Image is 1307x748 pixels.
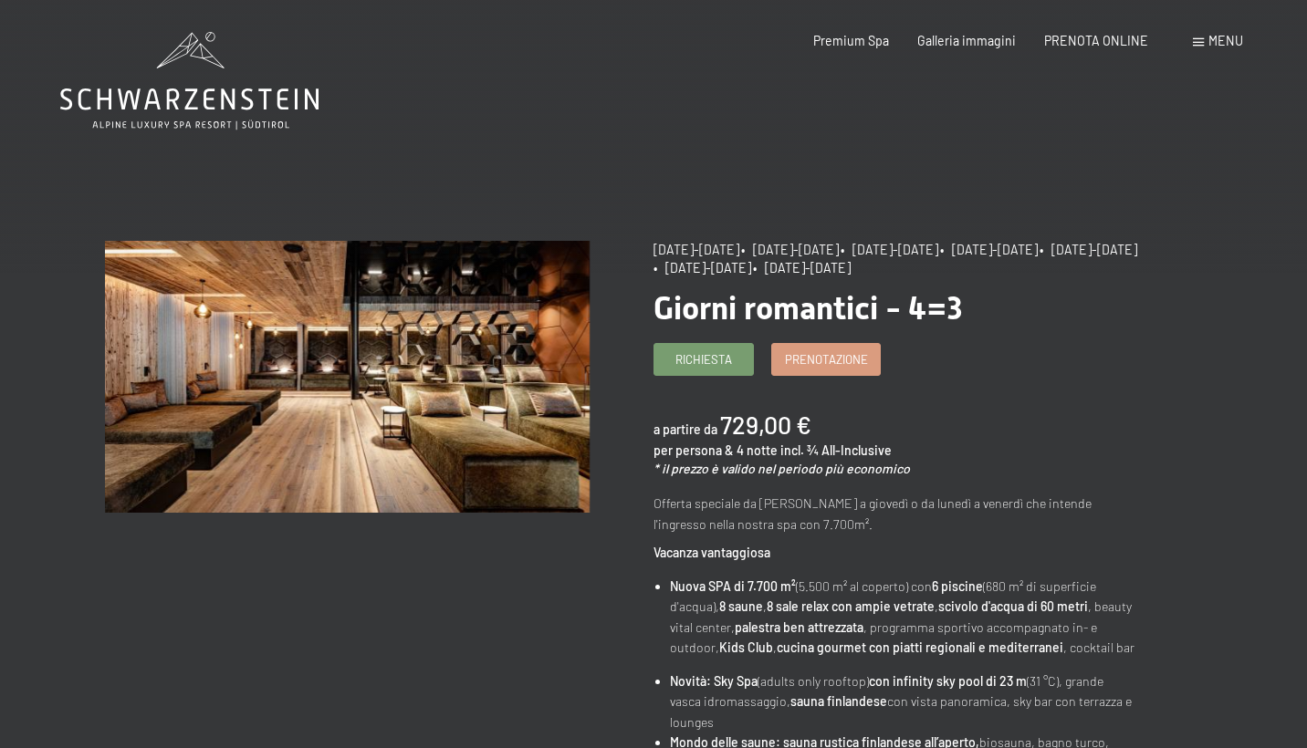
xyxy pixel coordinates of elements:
span: Richiesta [675,351,732,368]
strong: 8 sale relax con ampie vetrate [767,598,935,614]
span: Giorni romantici - 4=3 [653,289,963,327]
li: (adults only rooftop) (31 °C), grande vasca idromassaggio, con vista panoramica, sky bar con terr... [670,671,1137,733]
strong: scivolo d'acqua di 60 metri [938,598,1088,614]
strong: palestra ben attrezzata [735,619,863,635]
span: a partire da [653,421,717,437]
strong: 8 saune [719,598,763,614]
strong: Novità: Sky Spa [670,673,758,689]
a: Prenotazione [772,344,879,374]
b: 729,00 € [720,410,811,439]
span: • [DATE]-[DATE] [753,260,851,275]
span: Menu [1208,33,1243,48]
em: * il prezzo è valido nel periodo più economico [653,461,910,476]
span: [DATE]-[DATE] [653,242,739,257]
strong: cucina gourmet con piatti regionali e mediterranei [777,639,1063,655]
strong: Nuova SPA di 7.700 m² [670,578,796,594]
a: Richiesta [654,344,753,374]
img: Giorni romantici - 4=3 [105,241,589,513]
span: 4 notte [737,442,778,458]
strong: Vacanza vantaggiosa [653,545,770,560]
a: PRENOTA ONLINE [1044,33,1148,48]
span: • [DATE]-[DATE] [741,242,839,257]
strong: Kids Club [719,639,773,655]
span: • [DATE]-[DATE] [940,242,1038,257]
p: Offerta speciale da [PERSON_NAME] a giovedì o da lunedì a venerdì che intende l'ingresso nella no... [653,493,1137,535]
span: Prenotazione [785,351,868,368]
span: incl. ¾ All-Inclusive [780,442,892,458]
span: • [DATE]-[DATE] [653,260,751,275]
strong: con infinity sky pool di 23 m [869,673,1027,689]
li: (5.500 m² al coperto) con (680 m² di superficie d'acqua), , , , beauty vital center, , programma ... [670,577,1137,659]
span: • [DATE]-[DATE] [1040,242,1137,257]
span: • [DATE]-[DATE] [841,242,938,257]
strong: sauna finlandese [790,693,887,709]
a: Premium Spa [813,33,889,48]
span: per persona & [653,442,734,458]
strong: 6 piscine [932,578,983,594]
a: Galleria immagini [917,33,1016,48]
